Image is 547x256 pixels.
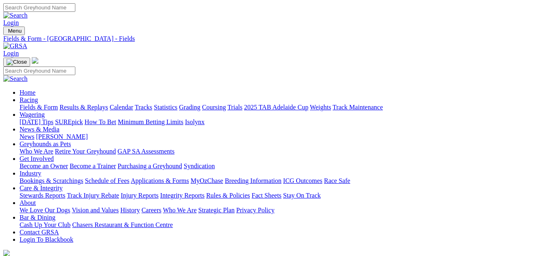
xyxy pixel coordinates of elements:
a: Chasers Restaurant & Function Centre [72,221,173,228]
a: Strategic Plan [198,207,235,214]
a: Track Maintenance [333,104,383,111]
a: Get Involved [20,155,54,162]
a: 2025 TAB Adelaide Cup [244,104,308,111]
a: Login To Blackbook [20,236,73,243]
a: Care & Integrity [20,185,63,191]
div: Wagering [20,118,544,126]
a: How To Bet [85,118,116,125]
a: Stewards Reports [20,192,65,199]
a: Schedule of Fees [85,177,129,184]
a: Fact Sheets [252,192,281,199]
div: Industry [20,177,544,185]
a: Retire Your Greyhound [55,148,116,155]
a: Weights [310,104,331,111]
a: Fields & Form - [GEOGRAPHIC_DATA] - Fields [3,35,544,42]
a: SUREpick [55,118,83,125]
a: Who We Are [163,207,197,214]
a: Stay On Track [283,192,321,199]
img: Search [3,12,28,19]
img: Search [3,75,28,82]
a: Privacy Policy [236,207,275,214]
div: Care & Integrity [20,192,544,199]
input: Search [3,67,75,75]
a: Integrity Reports [160,192,204,199]
a: Purchasing a Greyhound [118,163,182,169]
a: Race Safe [324,177,350,184]
a: Rules & Policies [206,192,250,199]
a: Syndication [184,163,215,169]
div: News & Media [20,133,544,140]
div: Get Involved [20,163,544,170]
div: Racing [20,104,544,111]
img: Close [7,59,27,65]
button: Toggle navigation [3,27,25,35]
a: Industry [20,170,41,177]
a: Isolynx [185,118,204,125]
div: Greyhounds as Pets [20,148,544,155]
a: Statistics [154,104,178,111]
a: History [120,207,140,214]
a: ICG Outcomes [283,177,322,184]
div: Bar & Dining [20,221,544,229]
a: Results & Replays [59,104,108,111]
a: Become an Owner [20,163,68,169]
a: GAP SA Assessments [118,148,175,155]
a: Vision and Values [72,207,119,214]
a: Injury Reports [121,192,158,199]
a: Greyhounds as Pets [20,140,71,147]
a: Minimum Betting Limits [118,118,183,125]
a: Trials [227,104,242,111]
a: Tracks [135,104,152,111]
a: Grading [179,104,200,111]
a: [DATE] Tips [20,118,53,125]
a: Track Injury Rebate [67,192,119,199]
a: Login [3,50,19,57]
a: Fields & Form [20,104,58,111]
a: About [20,199,36,206]
a: Become a Trainer [70,163,116,169]
a: MyOzChase [191,177,223,184]
button: Toggle navigation [3,58,30,67]
div: About [20,207,544,214]
a: Careers [141,207,161,214]
a: [PERSON_NAME] [36,133,88,140]
a: Bar & Dining [20,214,55,221]
a: Who We Are [20,148,53,155]
a: We Love Our Dogs [20,207,70,214]
a: Login [3,19,19,26]
a: Applications & Forms [131,177,189,184]
a: Bookings & Scratchings [20,177,83,184]
a: Home [20,89,35,96]
a: News & Media [20,126,59,133]
a: Contact GRSA [20,229,59,236]
a: Coursing [202,104,226,111]
a: News [20,133,34,140]
input: Search [3,3,75,12]
img: logo-grsa-white.png [32,57,38,64]
a: Wagering [20,111,45,118]
a: Racing [20,96,38,103]
a: Cash Up Your Club [20,221,70,228]
a: Breeding Information [225,177,281,184]
a: Calendar [110,104,133,111]
img: GRSA [3,42,27,50]
span: Menu [8,28,22,34]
